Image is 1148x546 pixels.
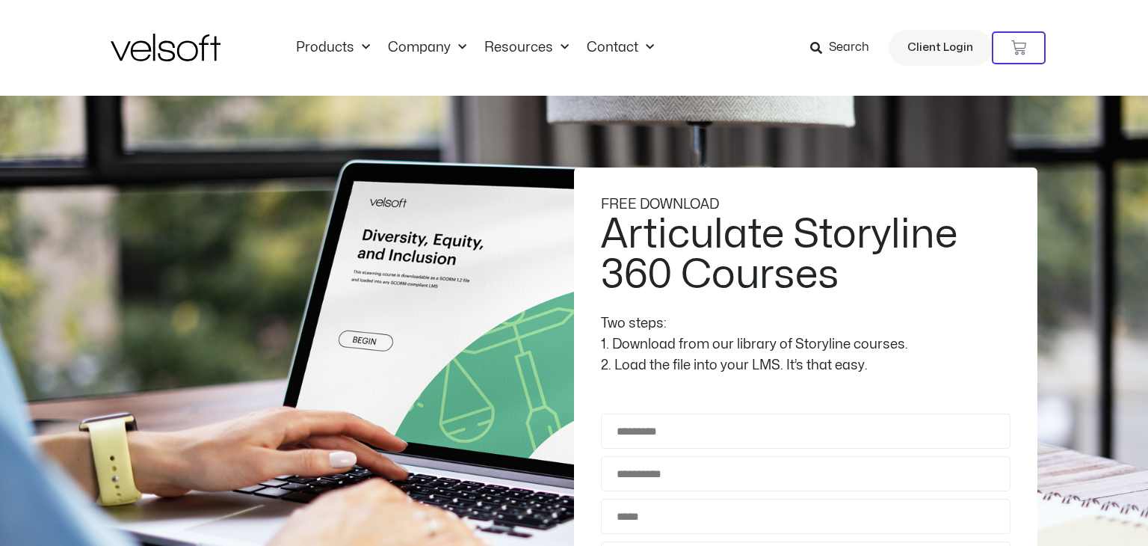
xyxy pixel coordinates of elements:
[601,194,1010,215] div: FREE DOWNLOAD
[287,40,379,56] a: ProductsMenu Toggle
[601,313,1010,334] div: Two steps:
[475,40,578,56] a: ResourcesMenu Toggle
[907,38,973,58] span: Client Login
[111,34,220,61] img: Velsoft Training Materials
[889,30,992,66] a: Client Login
[601,215,1007,295] h2: Articulate Storyline 360 Courses
[379,40,475,56] a: CompanyMenu Toggle
[810,35,880,61] a: Search
[578,40,663,56] a: ContactMenu Toggle
[601,355,1010,376] div: 2. Load the file into your LMS. It’s that easy.
[829,38,869,58] span: Search
[287,40,663,56] nav: Menu
[601,334,1010,355] div: 1. Download from our library of Storyline courses.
